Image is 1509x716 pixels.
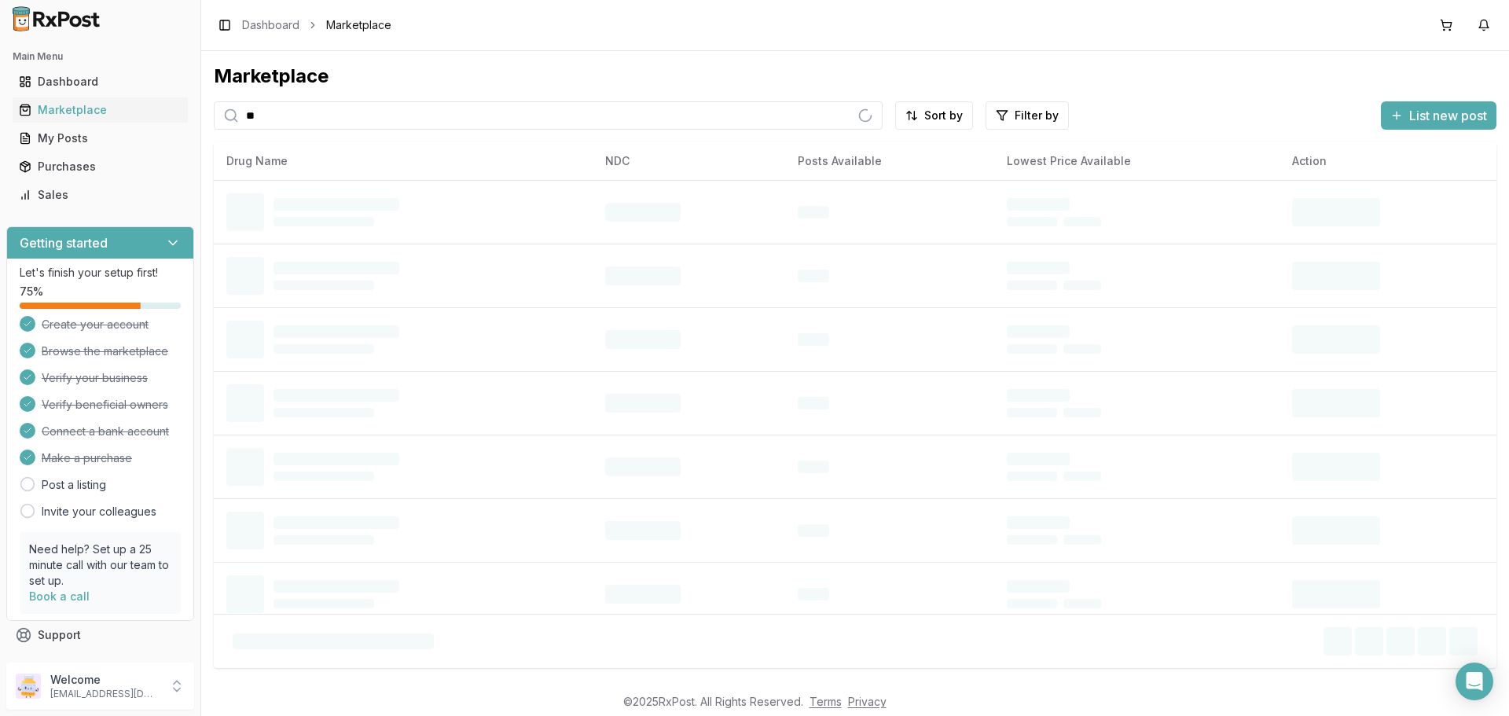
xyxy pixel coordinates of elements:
p: [EMAIL_ADDRESS][DOMAIN_NAME] [50,688,160,700]
h3: Getting started [20,233,108,252]
nav: breadcrumb [242,17,391,33]
a: Sales [13,181,188,209]
div: Dashboard [19,74,182,90]
button: Sales [6,182,194,207]
div: Marketplace [19,102,182,118]
button: Feedback [6,649,194,677]
span: 75 % [20,284,43,299]
span: Feedback [38,655,91,671]
button: My Posts [6,126,194,151]
p: Let's finish your setup first! [20,265,181,281]
a: Post a listing [42,477,106,493]
span: Make a purchase [42,450,132,466]
a: Dashboard [242,17,299,33]
span: Marketplace [326,17,391,33]
a: Marketplace [13,96,188,124]
a: Invite your colleagues [42,504,156,520]
th: Posts Available [785,142,994,180]
a: Terms [810,695,842,708]
th: Action [1280,142,1496,180]
div: Marketplace [214,64,1496,89]
button: Dashboard [6,69,194,94]
div: Sales [19,187,182,203]
th: Lowest Price Available [994,142,1280,180]
a: Dashboard [13,68,188,96]
a: List new post [1381,109,1496,125]
a: Book a call [29,589,90,603]
span: Verify beneficial owners [42,397,168,413]
th: NDC [593,142,785,180]
div: Open Intercom Messenger [1456,663,1493,700]
button: Filter by [986,101,1069,130]
span: Sort by [924,108,963,123]
p: Welcome [50,672,160,688]
span: Filter by [1015,108,1059,123]
img: RxPost Logo [6,6,107,31]
button: Purchases [6,154,194,179]
span: Browse the marketplace [42,343,168,359]
div: Purchases [19,159,182,174]
a: My Posts [13,124,188,152]
a: Privacy [848,695,887,708]
span: Connect a bank account [42,424,169,439]
div: My Posts [19,130,182,146]
a: Purchases [13,152,188,181]
button: Marketplace [6,97,194,123]
span: Create your account [42,317,149,332]
button: Support [6,621,194,649]
button: Sort by [895,101,973,130]
img: User avatar [16,674,41,699]
th: Drug Name [214,142,593,180]
span: Verify your business [42,370,148,386]
p: Need help? Set up a 25 minute call with our team to set up. [29,542,171,589]
button: List new post [1381,101,1496,130]
span: List new post [1409,106,1487,125]
h2: Main Menu [13,50,188,63]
